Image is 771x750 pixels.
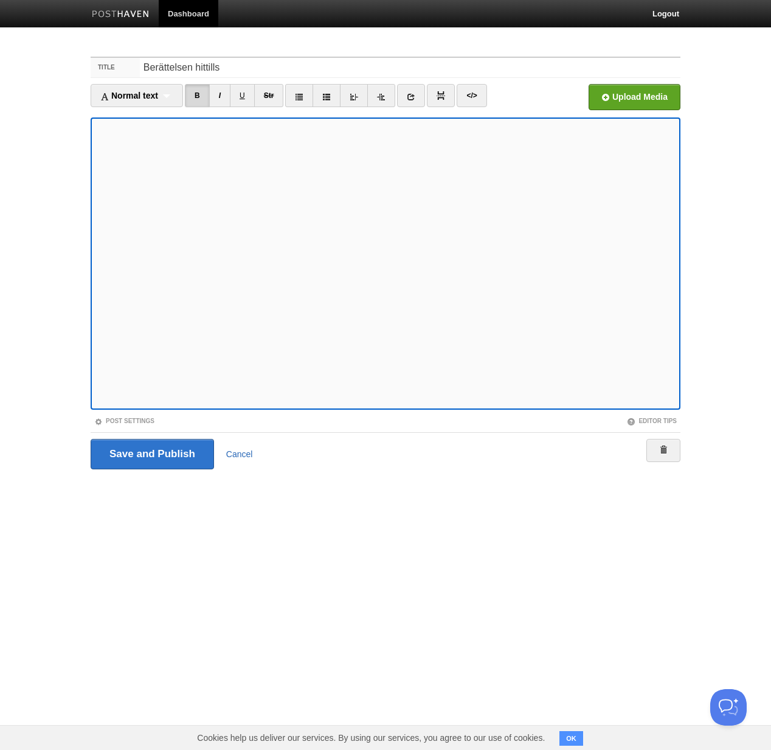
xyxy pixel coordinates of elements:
[437,91,445,100] img: pagebreak-icon.png
[91,58,140,77] label: Title
[254,84,284,107] a: Str
[91,439,214,469] input: Save and Publish
[92,10,150,19] img: Posthaven-bar
[226,449,253,459] a: Cancel
[94,418,154,424] a: Post Settings
[230,84,255,107] a: U
[185,726,557,750] span: Cookies help us deliver our services. By using our services, you agree to our use of cookies.
[100,91,158,100] span: Normal text
[559,731,583,746] button: OK
[457,84,486,107] a: </>
[264,91,274,100] del: Str
[185,84,210,107] a: B
[710,689,747,726] iframe: Help Scout Beacon - Open
[627,418,677,424] a: Editor Tips
[209,84,230,107] a: I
